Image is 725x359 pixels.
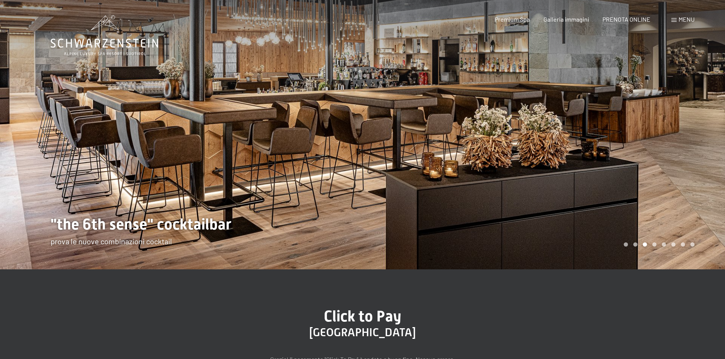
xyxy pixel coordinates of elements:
[495,16,530,23] a: Premium Spa
[671,242,676,247] div: Carousel Page 6
[621,242,695,247] div: Carousel Pagination
[652,242,656,247] div: Carousel Page 4
[690,242,695,247] div: Carousel Page 8
[681,242,685,247] div: Carousel Page 7
[662,242,666,247] div: Carousel Page 5
[309,326,416,339] span: [GEOGRAPHIC_DATA]
[624,242,628,247] div: Carousel Page 1
[643,242,647,247] div: Carousel Page 3 (Current Slide)
[324,307,401,325] span: Click to Pay
[633,242,637,247] div: Carousel Page 2
[679,16,695,23] span: Menu
[543,16,589,23] a: Galleria immagini
[602,16,650,23] a: PRENOTA ONLINE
